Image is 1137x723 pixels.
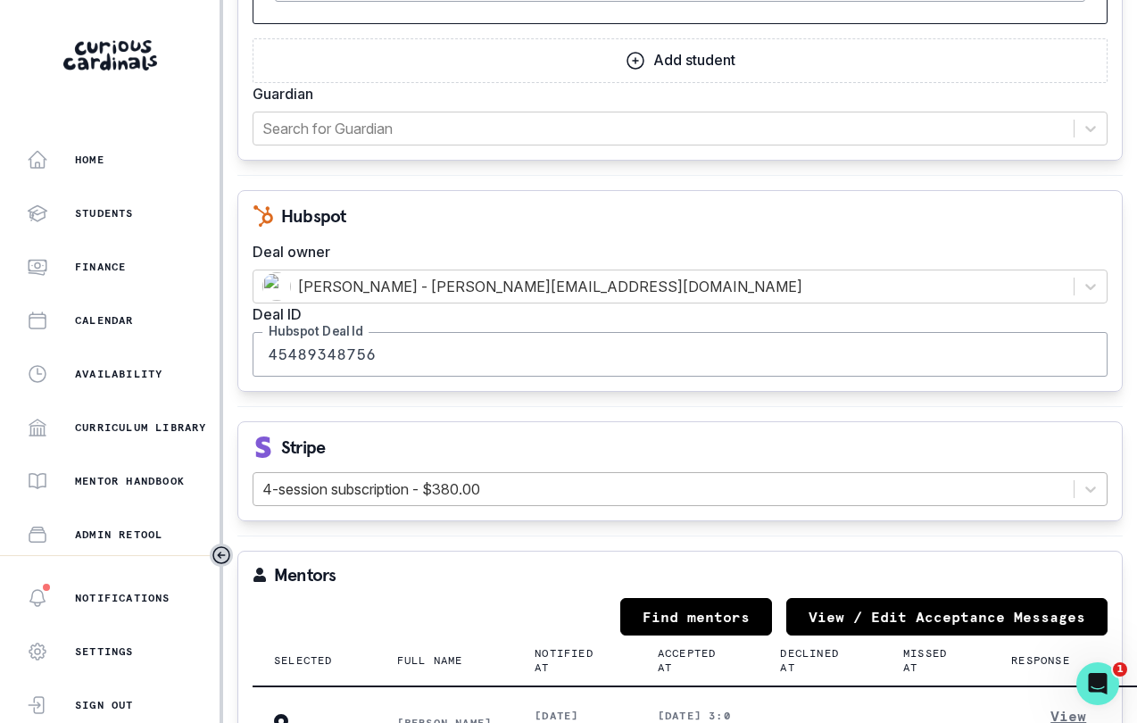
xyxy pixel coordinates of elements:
[1076,662,1119,705] iframe: Intercom live chat
[75,420,207,435] p: Curriculum Library
[262,272,1065,301] div: [PERSON_NAME] - [PERSON_NAME][EMAIL_ADDRESS][DOMAIN_NAME]
[281,207,345,225] p: Hubspot
[75,591,170,605] p: Notifications
[274,566,336,584] p: Mentors
[903,646,947,675] p: Missed at
[281,438,325,456] p: Stripe
[253,303,1097,325] label: Deal ID
[1011,653,1070,668] p: Response
[535,646,593,675] p: Notified at
[253,241,1097,262] label: Deal owner
[253,38,1108,83] button: Add student
[780,646,839,675] p: Declined at
[75,698,134,712] p: Sign Out
[653,52,735,69] p: Add student
[1113,662,1127,677] span: 1
[75,153,104,167] p: Home
[253,83,1097,104] label: Guardian
[63,40,157,71] img: Curious Cardinals Logo
[75,367,162,381] p: Availability
[620,598,772,636] a: Find mentors
[210,544,233,567] button: Toggle sidebar
[75,644,134,659] p: Settings
[274,653,333,668] p: Selected
[75,206,134,220] p: Students
[658,646,717,675] p: Accepted at
[75,260,126,274] p: Finance
[75,313,134,328] p: Calendar
[75,474,185,488] p: Mentor Handbook
[397,653,463,668] p: Full name
[75,528,162,542] p: Admin Retool
[786,598,1108,636] button: View / Edit Acceptance Messages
